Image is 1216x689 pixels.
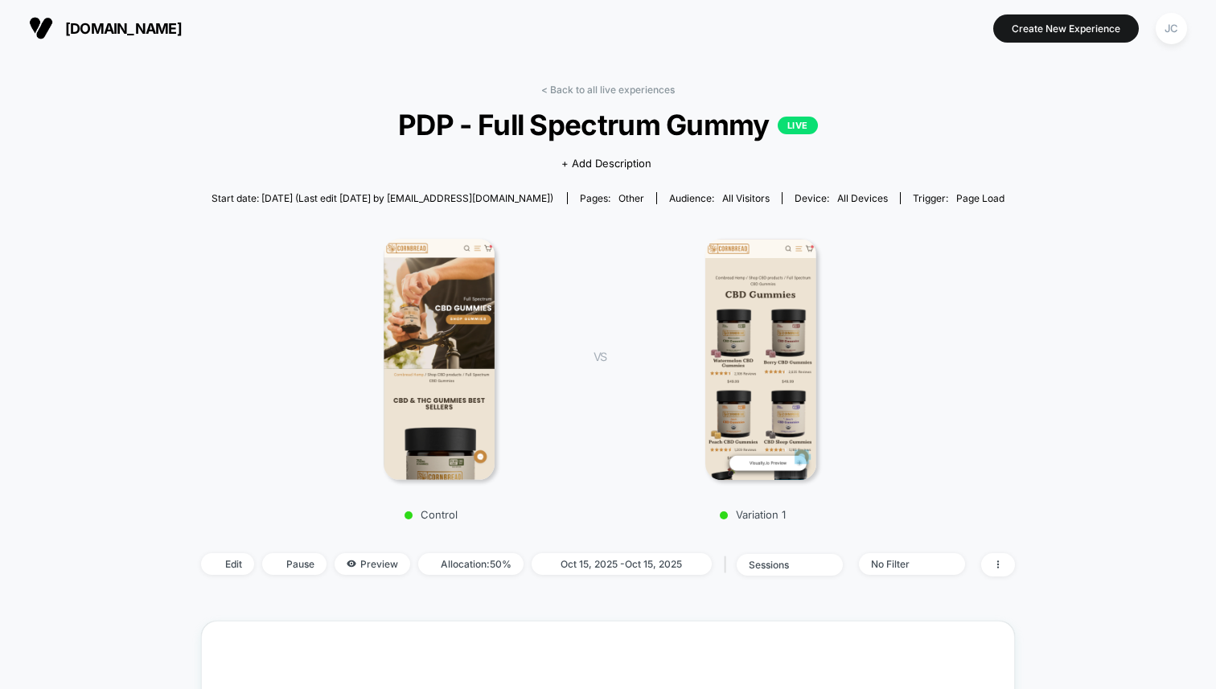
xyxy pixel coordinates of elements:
span: Edit [201,553,254,575]
span: [DOMAIN_NAME] [65,20,182,37]
img: Variation 1 main [705,239,817,480]
div: Pages: [580,192,644,204]
img: Visually logo [29,16,53,40]
p: Variation 1 [622,508,883,521]
div: sessions [749,559,813,571]
span: all devices [837,192,888,204]
span: | [720,553,737,576]
span: Device: [782,192,900,204]
p: Control [301,508,561,521]
span: + Add Description [561,156,651,172]
div: Trigger: [913,192,1004,204]
span: Allocation: 50% [418,553,524,575]
span: Start date: [DATE] (Last edit [DATE] by [EMAIL_ADDRESS][DOMAIN_NAME]) [212,192,553,204]
span: PDP - Full Spectrum Gummy [242,108,975,141]
a: < Back to all live experiences [541,84,675,96]
span: other [618,192,644,204]
button: [DOMAIN_NAME] [24,15,187,41]
span: Page Load [956,192,1004,204]
div: JC [1156,13,1187,44]
button: Create New Experience [993,14,1139,43]
p: LIVE [778,117,818,134]
button: JC [1151,12,1192,45]
span: All Visitors [722,192,770,204]
span: Pause [262,553,327,575]
div: Audience: [669,192,770,204]
span: VS [594,350,606,363]
div: No Filter [871,558,935,570]
span: Oct 15, 2025 - Oct 15, 2025 [532,553,712,575]
img: Control main [384,239,495,480]
span: Preview [335,553,410,575]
